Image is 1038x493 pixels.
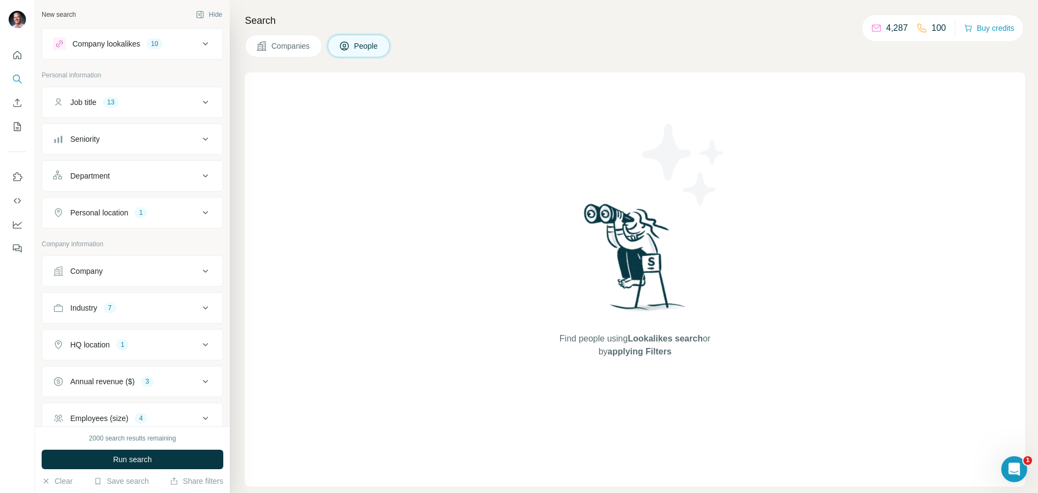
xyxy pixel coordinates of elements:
[354,41,379,51] span: People
[113,454,152,465] span: Run search
[42,31,223,57] button: Company lookalikes10
[635,116,733,213] img: Surfe Illustration - Stars
[70,339,110,350] div: HQ location
[931,22,946,35] p: 100
[42,70,223,80] p: Personal information
[1023,456,1032,465] span: 1
[1001,456,1027,482] iframe: Intercom live chat
[116,340,129,350] div: 1
[42,476,72,487] button: Clear
[9,191,26,211] button: Use Surfe API
[42,295,223,321] button: Industry7
[70,97,96,108] div: Job title
[42,163,223,189] button: Department
[141,377,154,386] div: 3
[42,332,223,358] button: HQ location1
[94,476,149,487] button: Save search
[9,239,26,258] button: Feedback
[9,69,26,89] button: Search
[9,167,26,187] button: Use Surfe on LinkedIn
[135,208,147,218] div: 1
[70,134,99,144] div: Seniority
[42,200,223,226] button: Personal location1
[9,45,26,65] button: Quick start
[628,334,703,343] span: Lookalikes search
[245,13,1025,28] h4: Search
[42,239,223,249] p: Company information
[42,89,223,115] button: Job title13
[104,303,116,313] div: 7
[608,347,671,356] span: applying Filters
[70,413,128,424] div: Employees (size)
[271,41,311,51] span: Companies
[42,369,223,395] button: Annual revenue ($)3
[72,38,140,49] div: Company lookalikes
[579,201,691,321] img: Surfe Illustration - Woman searching with binoculars
[9,117,26,136] button: My lists
[548,332,721,358] span: Find people using or by
[147,39,162,49] div: 10
[70,207,128,218] div: Personal location
[70,303,97,313] div: Industry
[964,21,1014,36] button: Buy credits
[9,215,26,234] button: Dashboard
[9,11,26,28] img: Avatar
[886,22,908,35] p: 4,287
[188,6,230,23] button: Hide
[70,170,110,181] div: Department
[70,266,103,277] div: Company
[135,413,147,423] div: 4
[42,10,76,19] div: New search
[70,376,135,387] div: Annual revenue ($)
[103,97,118,107] div: 13
[42,450,223,469] button: Run search
[42,258,223,284] button: Company
[9,93,26,113] button: Enrich CSV
[42,126,223,152] button: Seniority
[89,433,176,443] div: 2000 search results remaining
[170,476,223,487] button: Share filters
[42,405,223,431] button: Employees (size)4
